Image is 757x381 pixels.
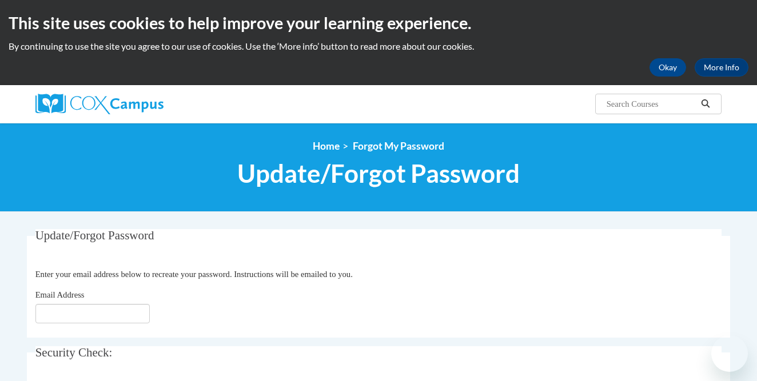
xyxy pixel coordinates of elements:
input: Search Courses [605,97,697,111]
input: Email [35,304,150,323]
h2: This site uses cookies to help improve your learning experience. [9,11,748,34]
button: Search [697,97,714,111]
span: Update/Forgot Password [35,228,154,242]
p: By continuing to use the site you agree to our use of cookies. Use the ‘More info’ button to read... [9,40,748,53]
iframe: Button to launch messaging window [711,335,748,372]
img: Cox Campus [35,94,164,114]
span: Email Address [35,290,85,299]
span: Security Check: [35,346,113,359]
a: More Info [695,58,748,77]
a: Home [313,140,340,152]
span: Forgot My Password [353,140,444,152]
span: Enter your email address below to recreate your password. Instructions will be emailed to you. [35,270,353,279]
span: Update/Forgot Password [237,158,520,189]
button: Okay [650,58,686,77]
a: Cox Campus [35,94,253,114]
